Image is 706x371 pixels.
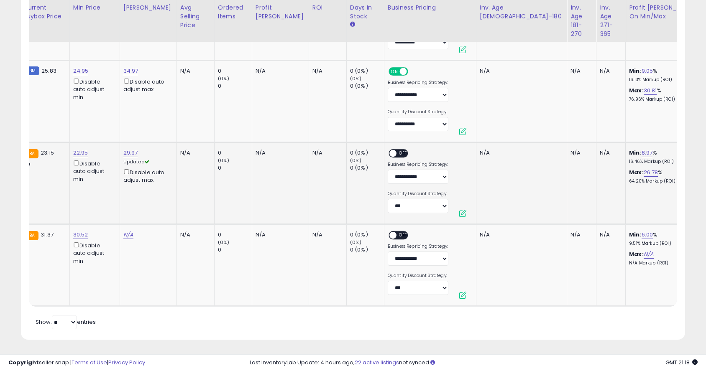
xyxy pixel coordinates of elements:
label: Quantity Discount Strategy: [388,191,448,197]
div: Last InventoryLab Update: 4 hours ago, not synced. [250,359,698,367]
div: % [629,87,698,102]
p: 16.46% Markup (ROI) [629,159,698,165]
a: 30.81 [644,86,657,95]
div: Inv. Age 181-270 [570,3,593,38]
div: N/A [480,231,560,239]
small: (0%) [350,239,362,246]
a: 8.97 [642,149,653,157]
b: Min: [629,67,642,75]
div: N/A [570,149,590,157]
strong: Copyright [8,358,39,366]
div: Current Buybox Price [23,3,66,21]
div: Avg Selling Price [180,3,211,30]
a: N/A [644,250,654,259]
a: 29.97 [123,149,138,157]
div: [PERSON_NAME] [123,3,173,12]
span: OFF [407,68,420,75]
a: 30.52 [73,231,88,239]
div: seller snap | | [8,359,145,367]
div: Inv. Age 271-365 [600,3,622,38]
a: 22 active listings [355,358,399,366]
div: N/A [180,67,208,75]
div: Inv. Age [DEMOGRAPHIC_DATA]-180 [480,3,563,21]
span: 23.15 [41,149,54,157]
small: Days In Stock. [350,21,355,28]
a: 9.05 [642,67,653,75]
div: N/A [480,67,560,75]
div: Disable auto adjust min [73,241,113,265]
p: 9.51% Markup (ROI) [629,241,698,246]
div: N/A [180,231,208,239]
a: Terms of Use [72,358,107,366]
div: N/A [180,149,208,157]
label: Business Repricing Strategy: [388,80,448,86]
div: % [629,169,698,184]
label: Business Repricing Strategy: [388,244,448,249]
p: 64.20% Markup (ROI) [629,178,698,184]
div: ROI [312,3,343,12]
div: N/A [256,149,302,157]
div: Profit [PERSON_NAME] [256,3,305,21]
div: % [629,231,698,246]
b: Min: [629,149,642,157]
div: N/A [312,231,340,239]
div: Profit [PERSON_NAME] on Min/Max [629,3,701,21]
small: FBM [23,66,39,75]
small: FBA [23,231,38,240]
div: N/A [600,231,619,239]
label: Quantity Discount Strategy: [388,273,448,279]
span: Show: entries [36,318,96,326]
div: Disable auto adjust min [73,159,113,183]
div: N/A [570,67,590,75]
div: 0 (0%) [350,231,384,239]
span: 31.37 [41,231,54,239]
b: Min: [629,231,642,239]
span: OFF [396,232,410,239]
b: Max: [629,168,644,176]
div: Disable auto adjust max [123,168,170,184]
div: N/A [312,149,340,157]
div: 0 [218,231,252,239]
div: % [629,67,698,83]
div: 0 [218,67,252,75]
div: 0 [218,164,252,172]
div: N/A [480,149,560,157]
div: % [629,149,698,165]
small: (0%) [350,157,362,164]
div: N/A [312,67,340,75]
a: 34.97 [123,67,138,75]
div: 0 (0%) [350,149,384,157]
div: Disable auto adjust min [73,77,113,101]
div: N/A [256,231,302,239]
div: 0 (0%) [350,164,384,172]
div: N/A [256,67,302,75]
div: N/A [600,67,619,75]
p: 16.13% Markup (ROI) [629,77,698,83]
a: 6.00 [642,231,653,239]
div: Business Pricing [388,3,473,12]
label: Quantity Discount Strategy: [388,109,448,115]
div: 0 (0%) [350,246,384,254]
div: 0 [218,82,252,90]
p: 76.96% Markup (ROI) [629,97,698,102]
div: N/A [600,149,619,157]
span: OFF [396,150,410,157]
span: 2025-09-17 21:18 GMT [665,358,698,366]
div: 0 (0%) [350,67,384,75]
a: 22.95 [73,149,88,157]
b: Max: [629,86,644,94]
div: 0 [218,149,252,157]
a: 26.78 [644,168,658,177]
div: 0 [218,246,252,254]
small: (0%) [218,75,230,82]
div: Min Price [73,3,116,12]
small: (0%) [218,239,230,246]
a: Privacy Policy [108,358,145,366]
p: N/A Markup (ROI) [629,260,698,266]
label: Business Repricing Strategy: [388,162,448,168]
div: N/A [570,231,590,239]
small: FBA [23,149,38,158]
a: N/A [123,231,133,239]
span: ON [389,68,400,75]
span: Updated [123,158,149,165]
